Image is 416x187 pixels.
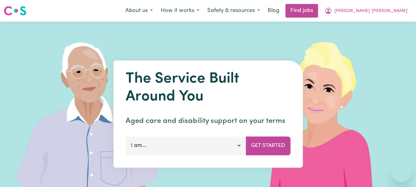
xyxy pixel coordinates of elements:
span: [PERSON_NAME] '[PERSON_NAME]' [334,8,408,14]
p: Aged care and disability support on your terms [126,116,290,127]
h1: The Service Built Around You [126,70,290,106]
img: Careseekers logo [4,5,26,16]
button: My Account [321,4,412,17]
a: Find jobs [285,4,318,18]
iframe: Button to launch messaging window [391,162,411,182]
button: Get Started [246,136,290,155]
a: Blog [264,4,283,18]
button: I am... [126,136,246,155]
button: About us [121,4,157,17]
button: Safety & resources [203,4,264,17]
a: Careseekers logo [4,4,26,18]
button: How it works [157,4,203,17]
